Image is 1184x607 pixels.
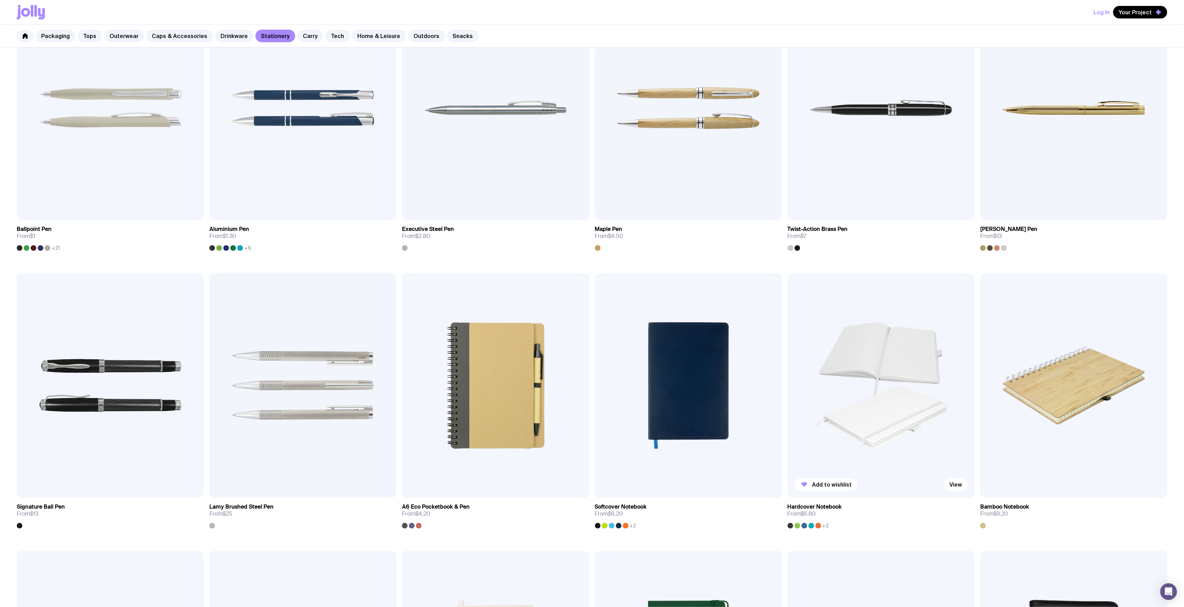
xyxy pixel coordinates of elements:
span: Add to wishlist [812,481,852,488]
a: Softcover NotebookFrom$6.20+2 [595,498,782,529]
a: Executive Steel PenFrom$2.80 [402,220,589,251]
h3: Lamy Brushed Steel Pen [209,503,274,510]
a: Tops [77,30,102,42]
span: $1.30 [223,232,236,240]
button: Add to wishlist [795,478,857,491]
span: +9 [244,245,251,251]
span: From [402,510,430,517]
span: $4.20 [415,510,430,517]
span: From [788,510,816,517]
a: Outerwear [104,30,144,42]
button: Your Project [1113,6,1167,18]
a: Home & Leisure [352,30,406,42]
h3: Softcover Notebook [595,503,647,510]
span: Your Project [1119,9,1152,16]
span: $6.20 [608,510,623,517]
span: $4.50 [608,232,624,240]
h3: Maple Pen [595,226,623,233]
span: From [17,510,38,517]
span: $25 [223,510,232,517]
div: Open Intercom Messenger [1160,583,1177,600]
span: $13 [993,232,1002,240]
a: Caps & Accessories [146,30,213,42]
a: Twist-Action Brass PenFrom$7 [788,220,975,251]
span: $6.80 [801,510,816,517]
span: From [209,510,232,517]
span: +2 [630,523,636,529]
span: $2.80 [415,232,430,240]
span: From [980,510,1008,517]
a: A6 Eco Pocketbook & PenFrom$4.20 [402,498,589,529]
span: From [595,233,624,240]
h3: Executive Steel Pen [402,226,454,233]
span: +21 [52,245,60,251]
a: Stationery [255,30,295,42]
span: $7 [801,232,807,240]
span: From [788,233,807,240]
span: From [595,510,623,517]
span: $9.20 [993,510,1008,517]
span: $1 [30,232,35,240]
a: Aluminium PenFrom$1.30+9 [209,220,396,251]
span: +2 [822,523,829,529]
a: Drinkware [215,30,253,42]
h3: Ballpoint Pen [17,226,52,233]
a: Carry [297,30,323,42]
a: Tech [325,30,350,42]
a: Lamy Brushed Steel PenFrom$25 [209,498,396,529]
span: $13 [30,510,38,517]
span: From [209,233,236,240]
h3: Bamboo Notebook [980,503,1029,510]
h3: Signature Ball Pen [17,503,65,510]
a: Packaging [36,30,75,42]
a: Hardcover NotebookFrom$6.80+2 [788,498,975,529]
h3: Twist-Action Brass Pen [788,226,848,233]
a: Outdoors [408,30,445,42]
span: From [17,233,35,240]
span: From [980,233,1002,240]
a: Ballpoint PenFrom$1+21 [17,220,204,251]
h3: Aluminium Pen [209,226,249,233]
button: Log In [1094,6,1110,18]
h3: Hardcover Notebook [788,503,842,510]
a: [PERSON_NAME] PenFrom$13 [980,220,1167,251]
a: Snacks [447,30,478,42]
a: View [944,478,968,491]
a: Bamboo NotebookFrom$9.20 [980,498,1167,529]
a: Signature Ball PenFrom$13 [17,498,204,529]
span: From [402,233,430,240]
h3: [PERSON_NAME] Pen [980,226,1037,233]
h3: A6 Eco Pocketbook & Pen [402,503,470,510]
a: Maple PenFrom$4.50 [595,220,782,251]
